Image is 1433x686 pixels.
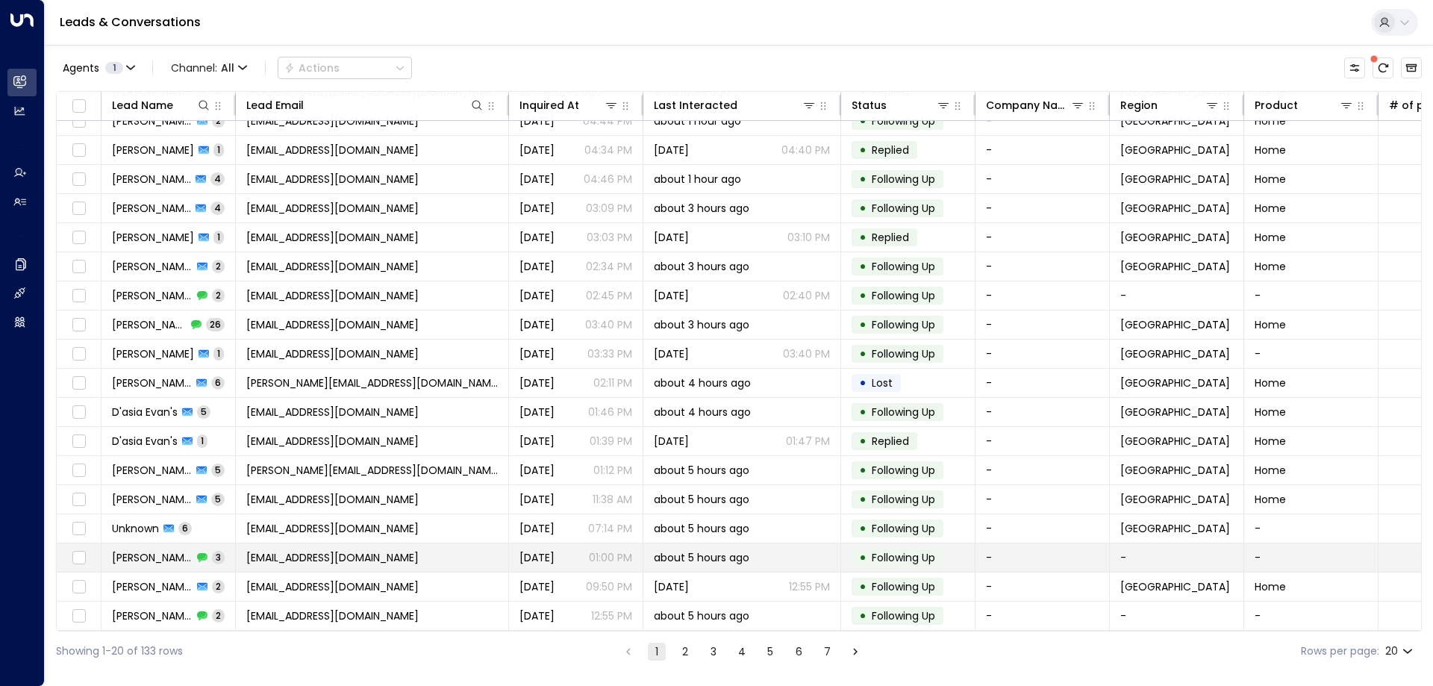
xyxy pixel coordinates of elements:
span: about 5 hours ago [654,521,749,536]
span: Clinton Township [1120,405,1230,420]
div: Product [1255,96,1298,114]
span: Clinton Township [1120,463,1230,478]
span: Sep 16, 2025 [519,434,555,449]
span: harrismyria@gmail.com [246,579,419,594]
span: Alana Crawford [112,288,193,303]
div: • [859,108,867,134]
td: - [975,340,1110,368]
span: Home [1255,172,1286,187]
button: Archived Leads [1401,57,1422,78]
div: Lead Email [246,96,304,114]
div: • [859,137,867,163]
span: Clinton Township [1120,172,1230,187]
button: Agents1 [56,57,140,78]
span: Toggle select row [69,112,88,131]
p: 11:38 AM [593,492,632,507]
td: - [975,252,1110,281]
span: Sep 20, 2025 [519,259,555,274]
span: 1 [213,143,224,156]
div: Last Interacted [654,96,737,114]
div: Status [852,96,951,114]
p: 04:46 PM [584,172,632,187]
div: • [859,458,867,483]
span: Alana Crawford [112,259,193,274]
span: Sep 20, 2025 [519,346,555,361]
div: Product [1255,96,1354,114]
td: - [975,485,1110,514]
td: - [975,281,1110,310]
p: 07:14 PM [588,521,632,536]
td: - [975,369,1110,397]
p: 01:39 PM [590,434,632,449]
div: • [859,225,867,250]
span: Toggle select row [69,549,88,567]
span: Sep 21, 2025 [519,492,555,507]
span: Sep 16, 2025 [519,463,555,478]
p: 03:10 PM [787,230,830,245]
span: Home [1255,463,1286,478]
span: Following Up [872,492,935,507]
span: Sep 18, 2025 [519,201,555,216]
span: Sep 21, 2025 [654,288,689,303]
div: • [859,574,867,599]
td: - [975,602,1110,630]
span: Home [1255,492,1286,507]
span: Sep 16, 2025 [654,434,689,449]
span: Following Up [872,288,935,303]
span: Home [1255,405,1286,420]
span: about 3 hours ago [654,317,749,332]
span: Tamyria Harris [112,579,193,594]
span: Home [1255,259,1286,274]
p: 02:34 PM [586,259,632,274]
span: Yesterday [519,608,555,623]
span: Tamyria Harris [112,550,193,565]
button: Go to next page [846,643,864,661]
span: Following Up [872,172,935,187]
div: Region [1120,96,1220,114]
span: Toggle select row [69,141,88,160]
span: Kyle Spencer [112,463,192,478]
span: Home [1255,201,1286,216]
span: Following Up [872,346,935,361]
span: Following Up [872,608,935,623]
div: Company Name [986,96,1085,114]
span: 34632309766@nonmarketing.com [246,201,419,216]
span: Sep 21, 2025 [654,579,689,594]
span: 6 [178,522,192,534]
span: Following Up [872,405,935,420]
span: Sep 20, 2025 [654,346,689,361]
div: Company Name [986,96,1070,114]
span: Toggle select row [69,578,88,596]
span: Toggle select row [69,403,88,422]
span: 2 [212,580,225,593]
div: Inquired At [519,96,579,114]
span: alanajmcrawford@gmail.com [246,288,419,303]
span: Following Up [872,550,935,565]
span: about 3 hours ago [654,201,749,216]
td: - [975,107,1110,135]
span: Toggle select row [69,345,88,364]
span: about 5 hours ago [654,492,749,507]
span: 5 [211,464,225,476]
span: Sep 17, 2025 [519,579,555,594]
td: - [1110,602,1244,630]
span: Home [1255,317,1286,332]
p: 01:46 PM [588,405,632,420]
button: Go to page 6 [790,643,808,661]
span: Clinton Township [1120,259,1230,274]
span: Megan Henisse [112,230,194,245]
span: Clinton Township [1120,375,1230,390]
button: Go to page 5 [761,643,779,661]
span: Desaray Bianga [112,346,194,361]
div: Inquired At [519,96,619,114]
span: Toggle select row [69,520,88,538]
span: Following Up [872,579,935,594]
span: Clinton Township [1120,317,1230,332]
span: Toggle select row [69,490,88,509]
span: All [221,62,234,74]
span: Megan Henisse [112,201,191,216]
span: about 4 hours ago [654,375,751,390]
td: - [975,398,1110,426]
td: - [1244,340,1379,368]
div: • [859,399,867,425]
